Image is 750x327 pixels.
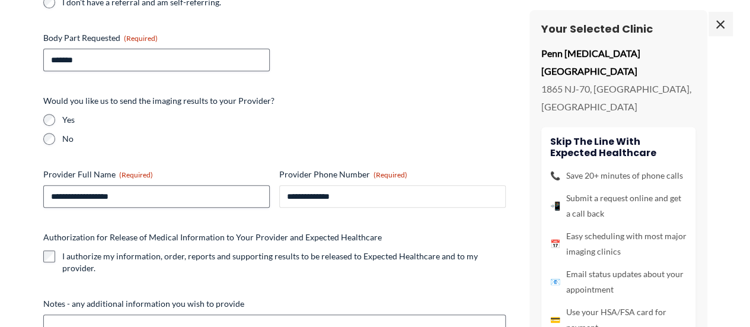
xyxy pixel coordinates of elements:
[550,168,687,183] li: Save 20+ minutes of phone calls
[374,170,407,179] span: (Required)
[541,45,695,80] p: Penn [MEDICAL_DATA] [GEOGRAPHIC_DATA]
[550,274,560,290] span: 📧
[43,231,382,243] legend: Authorization for Release of Medical Information to Your Provider and Expected Healthcare
[550,266,687,297] li: Email status updates about your appointment
[119,170,153,179] span: (Required)
[550,191,687,221] li: Submit a request online and get a call back
[62,114,506,126] label: Yes
[43,32,270,44] label: Body Part Requested
[43,95,275,107] legend: Would you like us to send the imaging results to your Provider?
[550,236,560,252] span: 📅
[550,136,687,158] h4: Skip the line with Expected Healthcare
[550,168,560,183] span: 📞
[550,198,560,214] span: 📲
[62,250,506,274] label: I authorize my information, order, reports and supporting results to be released to Expected Heal...
[43,298,506,310] label: Notes - any additional information you wish to provide
[708,12,732,36] span: ×
[279,169,506,180] label: Provider Phone Number
[43,169,270,180] label: Provider Full Name
[550,228,687,259] li: Easy scheduling with most major imaging clinics
[541,80,695,115] p: 1865 NJ-70, [GEOGRAPHIC_DATA], [GEOGRAPHIC_DATA]
[124,34,158,43] span: (Required)
[62,133,506,145] label: No
[541,22,695,36] h3: Your Selected Clinic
